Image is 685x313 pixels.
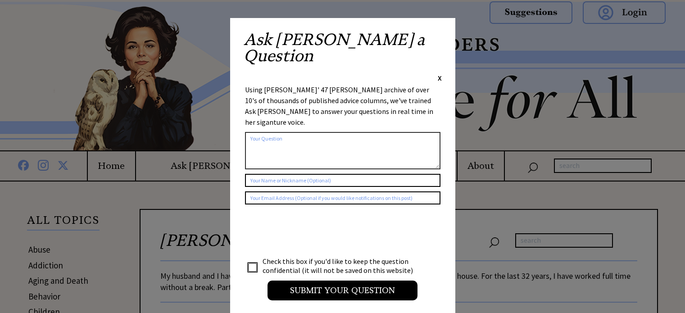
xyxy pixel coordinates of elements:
input: Your Email Address (Optional if you would like notifications on this post) [245,191,440,204]
span: X [438,73,442,82]
td: Check this box if you'd like to keep the question confidential (it will not be saved on this webs... [262,256,422,275]
h2: Ask [PERSON_NAME] a Question [244,32,442,73]
div: Using [PERSON_NAME]' 47 [PERSON_NAME] archive of over 10's of thousands of published advice colum... [245,84,440,127]
iframe: reCAPTCHA [245,213,382,249]
input: Submit your Question [268,281,417,300]
input: Your Name or Nickname (Optional) [245,174,440,187]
